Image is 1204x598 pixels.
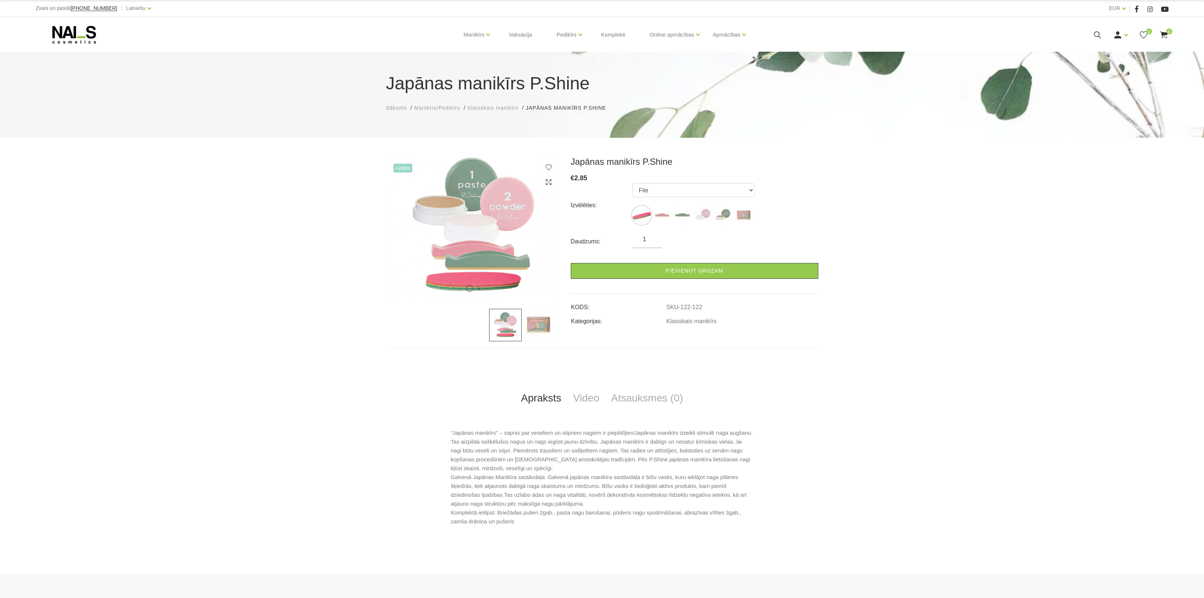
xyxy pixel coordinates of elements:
div: Zvani un pasūti [35,4,117,13]
span: 0 [1146,28,1152,34]
img: ... [522,309,554,341]
img: ... [693,206,712,225]
img: ... [673,206,692,225]
a: EUR [1109,4,1120,13]
td: Kategorijas: [571,312,666,326]
span: Sākums [386,105,407,111]
span: | [1129,4,1131,13]
div: Daudzums: [571,236,633,247]
a: Latviešu [126,4,145,13]
img: ... [632,206,651,225]
button: 2 of 2 [477,287,481,290]
a: Atsauksmes (0) [605,386,689,410]
img: ... [489,309,522,341]
img: ... [653,206,671,225]
a: Apmācības [713,20,740,49]
span: [PHONE_NUMBER] [71,5,117,11]
span: 2.85 [574,174,587,182]
a: Klasiskais manikīrs [666,318,717,325]
a: Sākums [386,104,407,112]
p: “Japānas manikīrs” – sapnis par veseliem un stipriem nagiem ir piepildījies!Japānas manikīrs izte... [451,428,753,526]
a: Vaksācija [503,17,538,52]
img: ... [386,156,560,298]
span: | [121,4,122,13]
a: Pievienot grozam [571,263,818,279]
span: +Video [393,164,413,172]
h3: Japānas manikīrs P.Shine [571,156,818,167]
a: Komplekti [595,17,631,52]
li: Japānas manikīrs P.Shine [526,104,613,112]
a: Video [567,386,605,410]
img: ... [734,206,753,225]
a: Klasiskais manikīrs [467,104,518,112]
a: Manikīrs [464,20,485,49]
div: Izvēlēties: [571,199,633,211]
a: [PHONE_NUMBER] [71,6,117,11]
a: Online apmācības [649,20,694,49]
button: 1 of 2 [466,285,473,292]
a: 0 [1159,30,1169,40]
a: Pedikīrs [556,20,576,49]
span: Klasiskais manikīrs [467,105,518,111]
span: Manikīrs/Pedikīrs [414,105,460,111]
h1: Japānas manikīrs P.Shine [386,70,818,97]
img: ... [714,206,732,225]
a: Apraksts [515,386,567,410]
span: 0 [1166,28,1172,34]
td: KODS: [571,298,666,312]
a: SKU-122-122 [666,304,702,311]
a: Manikīrs/Pedikīrs [414,104,460,112]
span: € [571,174,574,182]
a: 0 [1139,30,1148,40]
